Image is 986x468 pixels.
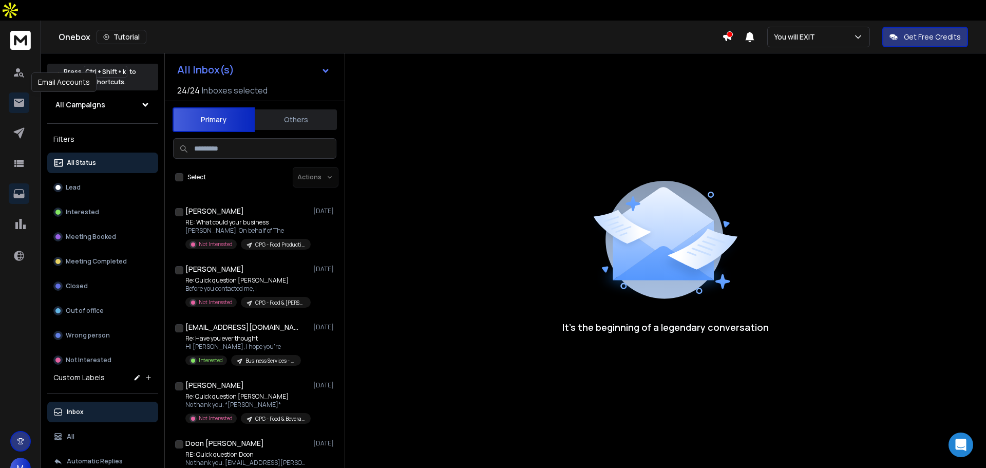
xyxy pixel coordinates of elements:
p: [DATE] [313,439,336,447]
p: Closed [66,282,88,290]
h1: All Inbox(s) [177,65,234,75]
p: All [67,433,74,441]
button: Lead [47,177,158,198]
p: Not Interested [199,298,233,306]
p: RE: Quick question Doon [185,451,309,459]
button: Get Free Credits [882,27,968,47]
button: Wrong person [47,325,158,346]
p: Business Services - TLSC&S [245,357,295,365]
p: [PERSON_NAME], On behalf of The [185,227,309,235]
button: Tutorial [97,30,146,44]
p: You will EXIT [774,32,819,42]
button: All Campaigns [47,95,158,115]
button: Interested [47,202,158,222]
p: Re: Quick question [PERSON_NAME] [185,392,309,401]
h1: All Campaigns [55,100,105,110]
p: Interested [199,357,223,364]
p: [DATE] [313,323,336,331]
p: All Status [67,159,96,167]
p: [DATE] [313,207,336,215]
p: Not Interested [66,356,111,364]
button: All Inbox(s) [169,60,338,80]
p: No thank you. *[PERSON_NAME]* [185,401,309,409]
p: Press to check for shortcuts. [64,67,136,87]
p: Re: Have you ever thought [185,334,301,343]
p: Automatic Replies [67,457,123,465]
p: Not Interested [199,415,233,422]
button: Others [255,108,337,131]
button: All [47,426,158,447]
h1: Doon [PERSON_NAME] [185,438,264,448]
p: [DATE] [313,381,336,389]
span: Ctrl + Shift + k [84,66,127,78]
p: Meeting Completed [66,257,127,266]
h3: Custom Labels [53,372,105,383]
h1: [EMAIL_ADDRESS][DOMAIN_NAME] [185,322,298,332]
p: Hi [PERSON_NAME], I hope you’re [185,343,301,351]
div: Open Intercom Messenger [949,433,973,457]
h3: Filters [47,132,158,146]
button: All Status [47,153,158,173]
p: No thank you. [EMAIL_ADDRESS][PERSON_NAME][DOMAIN_NAME] O: [185,459,309,467]
p: Re: Quick question [PERSON_NAME] [185,276,309,285]
span: 24 / 24 [177,84,200,97]
button: Inbox [47,402,158,422]
button: Primary [173,107,255,132]
p: Inbox [67,408,84,416]
p: Before you contacted me, I [185,285,309,293]
p: Lead [66,183,81,192]
div: Email Accounts [31,72,97,92]
p: RE: What could your business [185,218,309,227]
p: Wrong person [66,331,110,340]
button: Not Interested [47,350,158,370]
p: Out of office [66,307,104,315]
button: Meeting Booked [47,227,158,247]
h3: Inboxes selected [202,84,268,97]
h1: [PERSON_NAME] [185,264,244,274]
h1: [PERSON_NAME] [185,206,244,216]
p: [DATE] [313,265,336,273]
p: Get Free Credits [904,32,961,42]
label: Select [187,173,206,181]
button: Closed [47,276,158,296]
div: Onebox [59,30,722,44]
p: CPG - Food & [PERSON_NAME] Mfg [255,299,305,307]
p: Interested [66,208,99,216]
button: Meeting Completed [47,251,158,272]
button: Out of office [47,301,158,321]
p: Meeting Booked [66,233,116,241]
p: It’s the beginning of a legendary conversation [562,320,769,334]
p: CPG - Food Production [255,241,305,249]
p: CPG - Food & Beverages [255,415,305,423]
p: Not Interested [199,240,233,248]
h1: [PERSON_NAME] [185,380,244,390]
